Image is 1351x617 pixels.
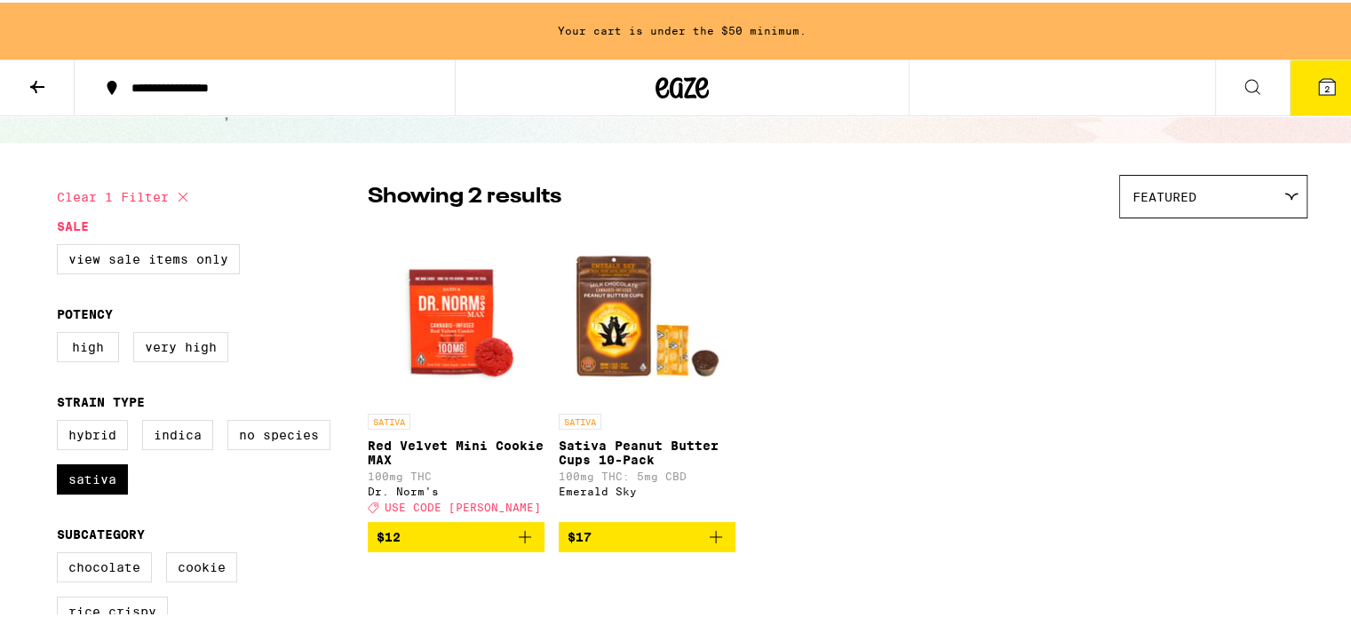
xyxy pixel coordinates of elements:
[368,225,544,519] a: Open page for Red Velvet Mini Cookie MAX from Dr. Norm's
[57,462,128,492] label: Sativa
[559,411,601,427] p: SATIVA
[568,527,592,542] span: $17
[57,525,145,539] legend: Subcategory
[57,217,89,231] legend: Sale
[57,392,145,407] legend: Strain Type
[57,305,113,319] legend: Potency
[559,468,735,479] p: 100mg THC: 5mg CBD
[57,172,194,217] button: Clear 1 filter
[11,12,128,27] span: Hi. Need any help?
[559,519,735,550] button: Add to bag
[377,527,401,542] span: $12
[368,483,544,494] div: Dr. Norm's
[57,329,119,360] label: High
[142,417,213,447] label: Indica
[559,225,735,402] img: Emerald Sky - Sativa Peanut Butter Cups 10-Pack
[368,411,410,427] p: SATIVA
[368,468,544,479] p: 100mg THC
[57,550,152,580] label: Chocolate
[133,329,228,360] label: Very High
[1324,81,1330,91] span: 2
[559,483,735,494] div: Emerald Sky
[559,436,735,464] p: Sativa Peanut Butter Cups 10-Pack
[166,550,237,580] label: Cookie
[368,519,544,550] button: Add to bag
[368,179,561,210] p: Showing 2 results
[57,417,128,447] label: Hybrid
[368,225,544,402] img: Dr. Norm's - Red Velvet Mini Cookie MAX
[57,241,240,272] label: View Sale Items Only
[1132,187,1196,202] span: Featured
[227,417,330,447] label: No Species
[368,436,544,464] p: Red Velvet Mini Cookie MAX
[385,499,541,510] span: USE CODE [PERSON_NAME]
[559,225,735,519] a: Open page for Sativa Peanut Butter Cups 10-Pack from Emerald Sky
